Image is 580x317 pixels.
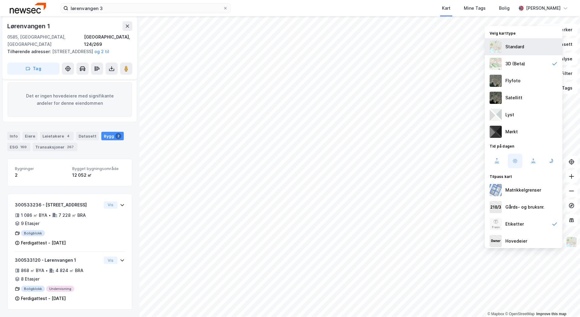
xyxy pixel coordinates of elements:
[536,312,566,316] a: Improve this map
[15,172,67,179] div: 2
[7,132,20,140] div: Info
[505,60,525,67] div: 3D (Beta)
[7,48,127,55] div: [STREET_ADDRESS]
[7,21,51,31] div: Lørenvangen 1
[68,4,223,13] input: Søk på adresse, matrikkel, gårdeiere, leietakere eller personer
[15,257,101,264] div: 300533120 - Lørenvangen 1
[505,237,527,245] div: Hovedeier
[72,172,125,179] div: 12 052 ㎡
[537,24,578,36] button: Bokmerker
[15,201,101,209] div: 300533236 - [STREET_ADDRESS]
[464,5,486,12] div: Mine Tags
[490,218,502,230] img: Z
[10,3,46,13] img: newsec-logo.f6e21ccffca1b3a03d2d.png
[550,288,580,317] div: Kontrollprogram for chat
[40,132,74,140] div: Leietakere
[490,92,502,104] img: 9k=
[485,27,562,38] div: Velg karttype
[59,212,86,219] div: 7 228 ㎡ BRA
[76,132,99,140] div: Datasett
[21,295,66,302] div: Ferdigattest - [DATE]
[7,33,84,48] div: 0585, [GEOGRAPHIC_DATA], [GEOGRAPHIC_DATA]
[505,43,524,50] div: Standard
[505,128,518,135] div: Mørkt
[490,109,502,121] img: luj3wr1y2y3+OchiMxRmMxRlscgabnMEmZ7DJGWxyBpucwSZnsMkZbHIGm5zBJmewyRlscgabnMEmZ7DJGWxyBpucwSZnsMkZ...
[505,203,545,211] div: Gårds- og bruksnr.
[72,166,125,171] span: Bygget bygningsområde
[526,5,561,12] div: [PERSON_NAME]
[84,33,132,48] div: [GEOGRAPHIC_DATA], 124/269
[505,94,522,101] div: Satellitt
[505,220,524,228] div: Etiketter
[66,144,75,150] div: 267
[505,111,514,118] div: Lyst
[549,82,578,94] button: Tags
[490,58,502,70] img: Z
[490,75,502,87] img: Z
[7,63,59,75] button: Tag
[490,126,502,138] img: nCdM7BzjoCAAAAAElFTkSuQmCC
[485,140,562,151] div: Tid på dagen
[490,41,502,53] img: Z
[21,267,44,274] div: 868 ㎡ BYA
[8,82,132,117] div: Det er ingen hovedeiere med signifikante andeler for denne eiendommen
[485,171,562,182] div: Tilpass kart
[21,239,66,247] div: Ferdigattest - [DATE]
[56,267,83,274] div: 4 824 ㎡ BRA
[7,143,30,151] div: ESG
[65,133,71,139] div: 4
[104,257,117,264] button: Vis
[505,186,541,194] div: Matrikkelgrenser
[115,133,121,139] div: 2
[22,132,38,140] div: Eiere
[499,5,510,12] div: Bolig
[19,144,28,150] div: 169
[550,288,580,317] iframe: Chat Widget
[46,268,48,273] div: •
[21,275,39,283] div: 8 Etasjer
[21,212,47,219] div: 1 086 ㎡ BYA
[101,132,124,140] div: Bygg
[490,235,502,247] img: majorOwner.b5e170eddb5c04bfeeff.jpeg
[487,312,504,316] a: Mapbox
[490,184,502,196] img: cadastreBorders.cfe08de4b5ddd52a10de.jpeg
[490,201,502,213] img: cadastreKeys.547ab17ec502f5a4ef2b.jpeg
[442,5,450,12] div: Kart
[505,312,534,316] a: OpenStreetMap
[548,67,578,80] button: Filter
[33,143,77,151] div: Transaksjoner
[49,213,51,218] div: •
[7,49,52,54] span: Tilhørende adresser:
[566,236,577,248] img: Z
[15,166,67,171] span: Bygninger
[505,77,521,84] div: Flyfoto
[21,220,39,227] div: 9 Etasjer
[104,201,117,209] button: Vis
